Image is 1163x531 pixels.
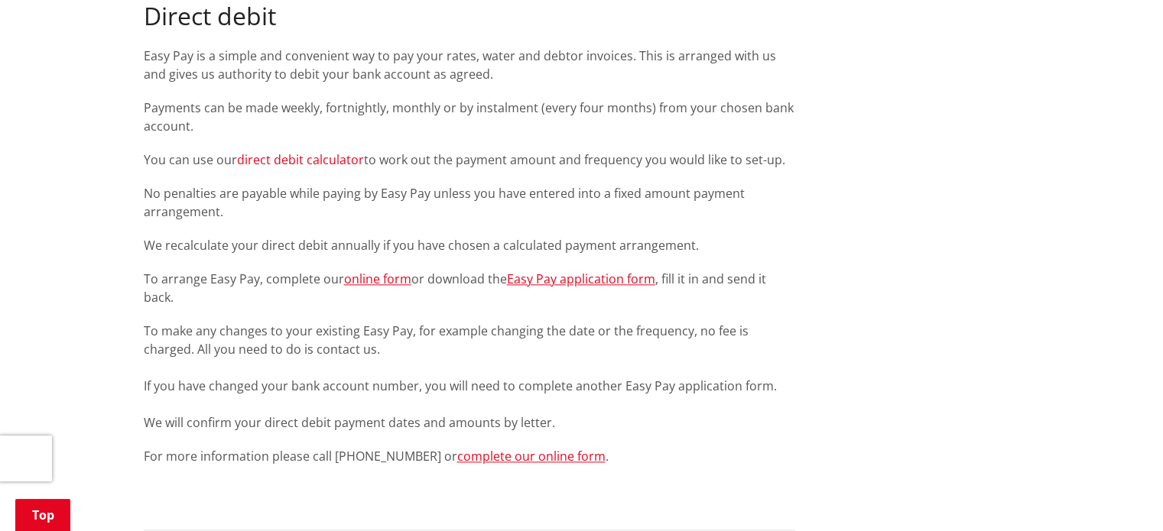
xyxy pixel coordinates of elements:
a: Top [15,499,70,531]
h2: Direct debit [144,2,795,31]
p: Payments can be made weekly, fortnightly, monthly or by instalment (every four months) from your ... [144,99,795,135]
p: Easy Pay is a simple and convenient way to pay your rates, water and debtor invoices. This is arr... [144,47,795,83]
a: Easy Pay application form [507,270,655,287]
p: For more information please call [PHONE_NUMBER] or . [144,447,795,465]
p: To make any changes to your existing Easy Pay, for example changing the date or the frequency, no... [144,322,795,432]
p: We recalculate your direct debit annually if you have chosen a calculated payment arrangement. [144,236,795,254]
a: online form [344,270,411,287]
a: direct debit calculator [237,151,364,168]
p: No penalties are payable while paying by Easy Pay unless you have entered into a fixed amount pay... [144,184,795,221]
p: You can use our to work out the payment amount and frequency you would like to set-up. [144,151,795,169]
iframe: Messenger Launcher [1093,467,1148,522]
p: To arrange Easy Pay, complete our or download the , fill it in and send it back. [144,270,795,306]
a: complete our online form [457,448,606,465]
